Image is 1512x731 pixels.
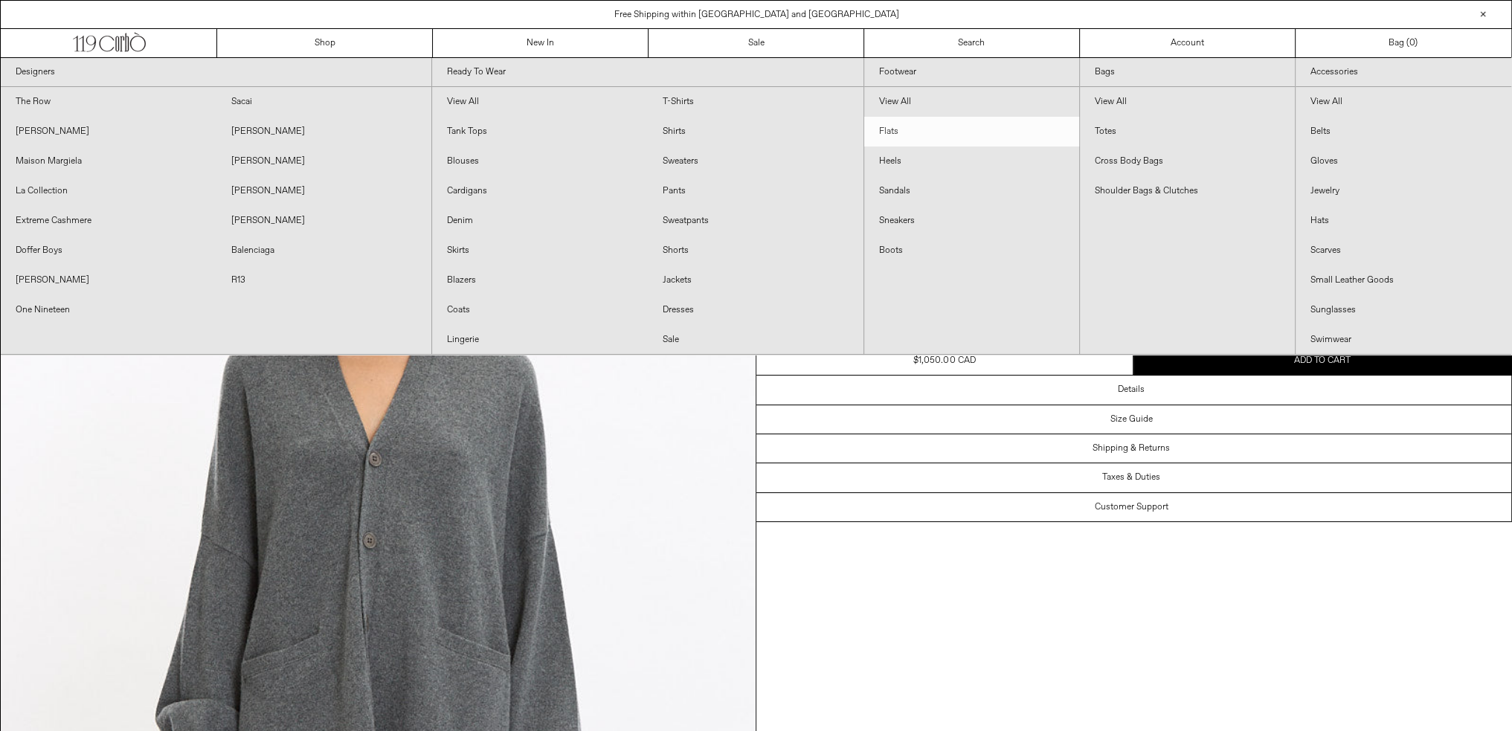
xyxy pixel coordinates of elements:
a: Accessories [1296,58,1511,87]
a: Maison Margiela [1,146,216,176]
a: Footwear [864,58,1079,87]
h3: Size Guide [1110,414,1153,425]
h3: Shipping & Returns [1093,443,1170,454]
a: Heels [864,146,1079,176]
a: Sale [649,29,864,57]
a: Doffer Boys [1,236,216,265]
span: ) [1409,36,1418,50]
h3: Taxes & Duties [1102,472,1160,483]
a: [PERSON_NAME] [216,206,432,236]
a: Coats [432,295,648,325]
a: Flats [864,117,1079,146]
a: Belts [1296,117,1511,146]
a: Shirts [648,117,863,146]
a: Sale [648,325,863,355]
a: Free Shipping within [GEOGRAPHIC_DATA] and [GEOGRAPHIC_DATA] [614,9,899,21]
a: [PERSON_NAME] [216,146,432,176]
a: Gloves [1296,146,1511,176]
a: Sweatpants [648,206,863,236]
a: T-Shirts [648,87,863,117]
a: Bags [1080,58,1295,87]
h3: Customer Support [1095,502,1168,512]
a: The Row [1,87,216,117]
a: R13 [216,265,432,295]
span: 0 [1409,37,1415,49]
a: Blouses [432,146,648,176]
a: Sunglasses [1296,295,1511,325]
a: Swimwear [1296,325,1511,355]
a: Denim [432,206,648,236]
a: Cross Body Bags [1080,146,1295,176]
a: Account [1080,29,1296,57]
div: $1,050.00 CAD [913,354,975,367]
a: [PERSON_NAME] [216,117,432,146]
a: Balenciaga [216,236,432,265]
a: Small Leather Goods [1296,265,1511,295]
a: Bag () [1296,29,1511,57]
a: Ready To Wear [432,58,863,87]
a: Boots [864,236,1079,265]
a: Shop [217,29,433,57]
a: Cardigans [432,176,648,206]
a: Blazers [432,265,648,295]
a: [PERSON_NAME] [216,176,432,206]
a: View All [1296,87,1511,117]
a: La Collection [1,176,216,206]
a: Totes [1080,117,1295,146]
a: Jewelry [1296,176,1511,206]
a: Search [864,29,1080,57]
a: Lingerie [432,325,648,355]
a: Sweaters [648,146,863,176]
a: Sneakers [864,206,1079,236]
a: [PERSON_NAME] [1,117,216,146]
a: Skirts [432,236,648,265]
a: Sandals [864,176,1079,206]
a: View All [432,87,648,117]
a: New In [433,29,649,57]
a: Pants [648,176,863,206]
a: Extreme Cashmere [1,206,216,236]
a: Dresses [648,295,863,325]
a: One Nineteen [1,295,216,325]
a: View All [1080,87,1295,117]
span: Add to cart [1294,355,1351,367]
button: Add to cart [1133,347,1511,375]
a: Jackets [648,265,863,295]
a: View All [864,87,1079,117]
a: Scarves [1296,236,1511,265]
a: Designers [1,58,431,87]
a: Sacai [216,87,432,117]
a: Hats [1296,206,1511,236]
a: Shorts [648,236,863,265]
h3: Details [1118,384,1145,395]
a: Tank Tops [432,117,648,146]
a: Shoulder Bags & Clutches [1080,176,1295,206]
a: [PERSON_NAME] [1,265,216,295]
